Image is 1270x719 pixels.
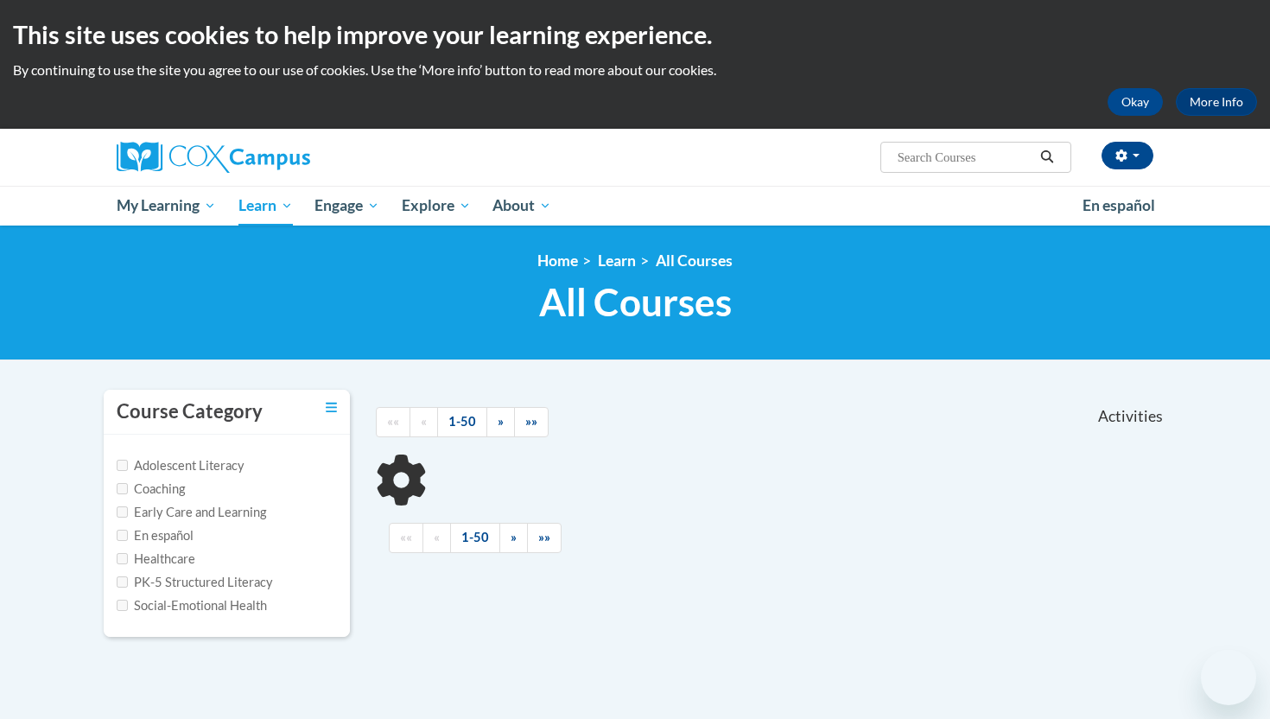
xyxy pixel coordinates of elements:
h3: Course Category [117,398,263,425]
iframe: Button to launch messaging window [1201,650,1256,705]
span: «« [387,414,399,429]
a: 1-50 [437,407,487,437]
h2: This site uses cookies to help improve your learning experience. [13,17,1257,52]
a: Next [486,407,515,437]
span: « [421,414,427,429]
a: Cox Campus [117,142,445,173]
a: Begining [376,407,410,437]
a: Learn [598,251,636,270]
span: Activities [1098,407,1163,426]
a: Home [537,251,578,270]
a: Begining [389,523,423,553]
a: Previous [410,407,438,437]
span: Explore [402,195,471,216]
span: Engage [314,195,379,216]
a: My Learning [105,186,227,226]
a: Engage [303,186,391,226]
label: En español [117,526,194,545]
button: Search [1034,147,1060,168]
a: End [527,523,562,553]
p: By continuing to use the site you agree to our use of cookies. Use the ‘More info’ button to read... [13,60,1257,80]
button: Okay [1108,88,1163,116]
input: Checkbox for Options [117,506,128,518]
a: About [482,186,563,226]
a: More Info [1176,88,1257,116]
a: Learn [227,186,304,226]
span: » [498,414,504,429]
span: Learn [238,195,293,216]
a: Previous [422,523,451,553]
span: About [492,195,551,216]
span: «« [400,530,412,544]
div: Main menu [91,186,1179,226]
span: My Learning [117,195,216,216]
label: Healthcare [117,550,195,569]
a: Toggle collapse [326,398,337,417]
label: PK-5 Structured Literacy [117,573,273,592]
input: Checkbox for Options [117,460,128,471]
label: Early Care and Learning [117,503,266,522]
span: En español [1083,196,1155,214]
input: Checkbox for Options [117,576,128,588]
a: 1-50 [450,523,500,553]
span: »» [538,530,550,544]
span: All Courses [539,279,732,325]
label: Coaching [117,480,185,499]
a: Next [499,523,528,553]
input: Checkbox for Options [117,530,128,541]
input: Checkbox for Options [117,553,128,564]
label: Adolescent Literacy [117,456,244,475]
span: »» [525,414,537,429]
label: Social-Emotional Health [117,596,267,615]
a: Explore [391,186,482,226]
span: « [434,530,440,544]
input: Checkbox for Options [117,483,128,494]
input: Search Courses [896,147,1034,168]
a: En español [1071,188,1166,224]
span: » [511,530,517,544]
input: Checkbox for Options [117,600,128,611]
a: End [514,407,549,437]
a: All Courses [656,251,733,270]
button: Account Settings [1102,142,1153,169]
img: Cox Campus [117,142,310,173]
